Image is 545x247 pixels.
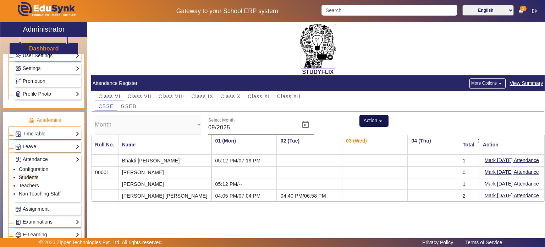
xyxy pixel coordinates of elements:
[19,174,38,180] a: Students
[211,155,277,166] td: 05:12 PM/07:19 PM
[16,79,21,84] img: Branchoperations.png
[297,116,314,133] button: Open calendar
[510,79,544,87] span: View Summary
[16,207,21,212] img: Assignments.png
[377,118,384,125] mat-icon: arrow_drop_down
[342,135,407,155] th: 03 (Wed)
[39,239,163,246] p: © 2025 Zipper Technologies Pvt. Ltd. All rights reserved.
[0,22,87,37] a: Administrator
[520,6,527,11] span: 1
[23,78,45,84] span: Promotion
[248,94,270,99] span: Class XI
[277,135,342,155] th: 02 (Tue)
[23,206,49,212] span: Assignment
[91,166,118,178] mat-cell: 00001
[19,183,39,188] a: Teachers
[15,77,79,85] a: Promotion
[211,135,277,155] th: 01 (Mon)
[191,94,213,99] span: Class IX
[484,191,540,200] button: Mark [DATE] Attendance
[419,238,457,247] a: Privacy Policy
[469,78,506,89] button: More Options
[98,104,114,109] span: CBSE
[277,94,301,99] span: Class XII
[159,94,184,99] span: Class VIII
[91,69,545,75] h2: STUDYFLIX
[220,94,241,99] span: Class X
[300,24,336,69] img: 2da83ddf-6089-4dce-a9e2-416746467bdd
[407,135,473,155] th: 04 (Thu)
[211,178,277,190] td: 05:12 PM/--
[140,7,314,15] h5: Gateway to your School ERP system
[15,205,79,213] a: Assignment
[29,45,59,52] a: Dashboard
[484,156,540,165] button: Mark [DATE] Attendance
[128,94,152,99] span: Class VII
[484,179,540,188] button: Mark [DATE] Attendance
[19,191,61,197] a: Non Teaching Staff
[121,104,137,109] span: GSEB
[91,135,118,155] mat-header-cell: Roll No.
[118,166,211,178] mat-cell: [PERSON_NAME]
[359,115,389,127] button: Action
[459,135,478,155] mat-header-cell: Total
[459,155,478,166] mat-cell: 1
[459,190,478,201] mat-cell: 2
[118,155,211,166] mat-cell: Bhakti [PERSON_NAME]
[28,117,35,124] img: academic.png
[459,166,478,178] mat-cell: 0
[459,178,478,190] mat-cell: 1
[118,178,211,190] mat-cell: [PERSON_NAME]
[91,75,545,91] mat-card-header: Attendance Register
[98,94,120,99] span: Class VI
[321,5,457,16] input: Search
[277,190,342,201] td: 04:40 PM/06:58 PM
[208,118,235,123] mat-label: Select Month
[484,168,540,177] button: Mark [DATE] Attendance
[211,190,277,201] td: 04:05 PM/07:04 PM
[479,135,545,155] mat-header-cell: Action
[462,238,506,247] a: Terms of Service
[23,25,65,33] h2: Administrator
[19,166,48,172] a: Configuration
[9,117,81,124] p: Academics
[118,190,211,201] mat-cell: [PERSON_NAME] [PERSON_NAME]
[118,135,211,155] mat-header-cell: Name
[497,80,504,87] mat-icon: arrow_drop_down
